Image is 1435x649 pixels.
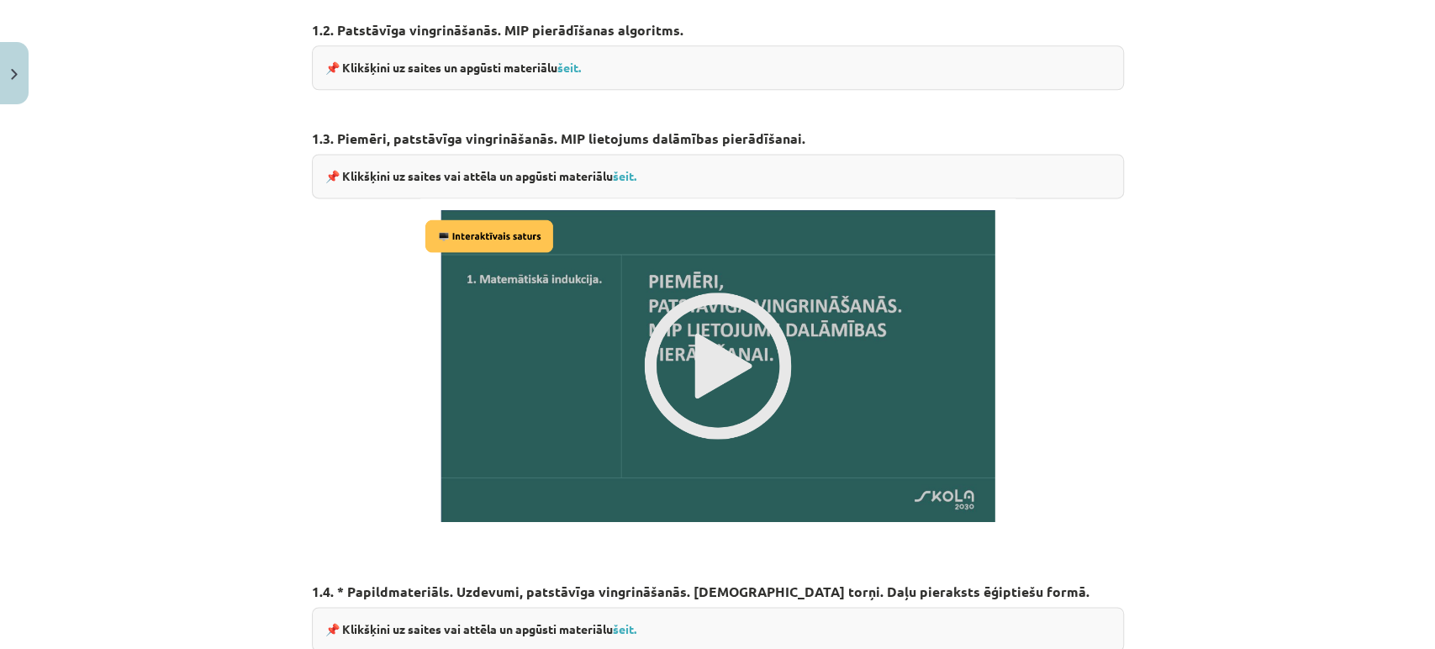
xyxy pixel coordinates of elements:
[312,21,683,39] strong: 1.2. Patstāvīga vingrināšanās. MIP pierādīšanas algoritms.
[312,129,805,147] strong: 1.3. Piemēri, patstāvīga vingrināšanās. MIP lietojums dalāmības pierādīšanai.
[557,60,581,75] a: šeit.
[325,60,581,75] strong: 📌 Klikšķini uz saites un apgūsti materiālu
[613,621,636,636] a: šeit.
[325,621,636,636] strong: 📌 Klikšķini uz saites vai attēla un apgūsti materiālu
[613,168,636,183] a: šeit.
[11,69,18,80] img: icon-close-lesson-0947bae3869378f0d4975bcd49f059093ad1ed9edebbc8119c70593378902aed.svg
[325,168,636,183] strong: 📌 Klikšķini uz saites vai attēla un apgūsti materiālu
[312,583,1089,600] strong: 1.4. * Papildmateriāls. Uzdevumi, patstāvīga vingrināšanās. [DEMOGRAPHIC_DATA] torņi. Daļu pierak...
